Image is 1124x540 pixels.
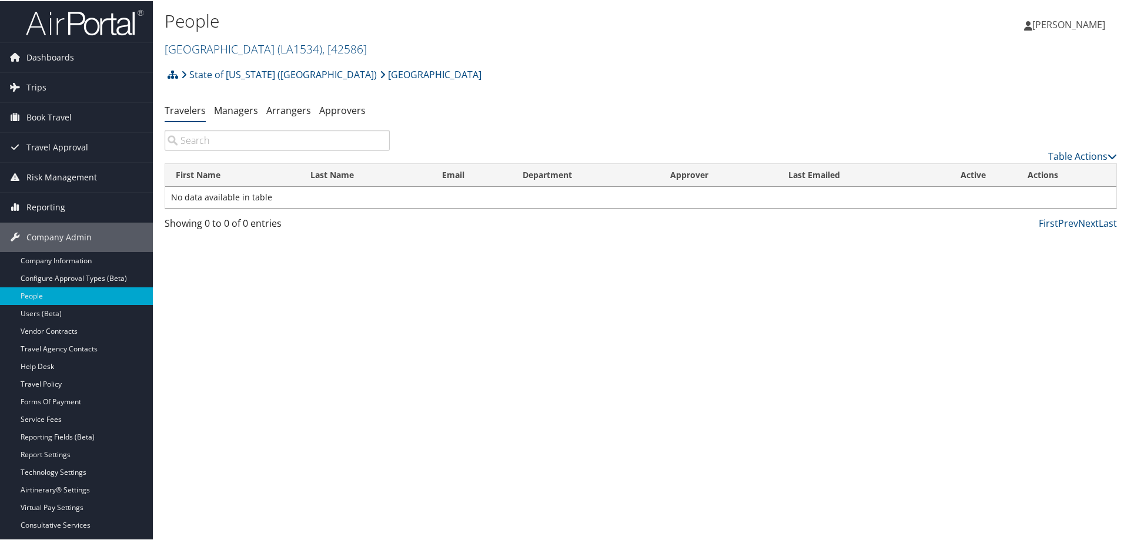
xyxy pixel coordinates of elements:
[300,163,431,186] th: Last Name: activate to sort column descending
[380,62,481,85] a: [GEOGRAPHIC_DATA]
[1058,216,1078,229] a: Prev
[778,163,929,186] th: Last Emailed: activate to sort column ascending
[512,163,660,186] th: Department: activate to sort column ascending
[1017,163,1116,186] th: Actions
[1048,149,1117,162] a: Table Actions
[26,72,46,101] span: Trips
[277,40,322,56] span: ( LA1534 )
[26,42,74,71] span: Dashboards
[1032,17,1105,30] span: [PERSON_NAME]
[181,62,377,85] a: State of [US_STATE] ([GEOGRAPHIC_DATA])
[165,129,390,150] input: Search
[26,132,88,161] span: Travel Approval
[26,102,72,131] span: Book Travel
[214,103,258,116] a: Managers
[26,222,92,251] span: Company Admin
[266,103,311,116] a: Arrangers
[165,40,367,56] a: [GEOGRAPHIC_DATA]
[26,192,65,221] span: Reporting
[1024,6,1117,41] a: [PERSON_NAME]
[165,163,300,186] th: First Name: activate to sort column ascending
[165,103,206,116] a: Travelers
[1078,216,1099,229] a: Next
[165,8,799,32] h1: People
[322,40,367,56] span: , [ 42586 ]
[26,162,97,191] span: Risk Management
[165,215,390,235] div: Showing 0 to 0 of 0 entries
[431,163,511,186] th: Email: activate to sort column ascending
[26,8,143,35] img: airportal-logo.png
[660,163,778,186] th: Approver
[165,186,1116,207] td: No data available in table
[929,163,1017,186] th: Active: activate to sort column ascending
[1039,216,1058,229] a: First
[1099,216,1117,229] a: Last
[319,103,366,116] a: Approvers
